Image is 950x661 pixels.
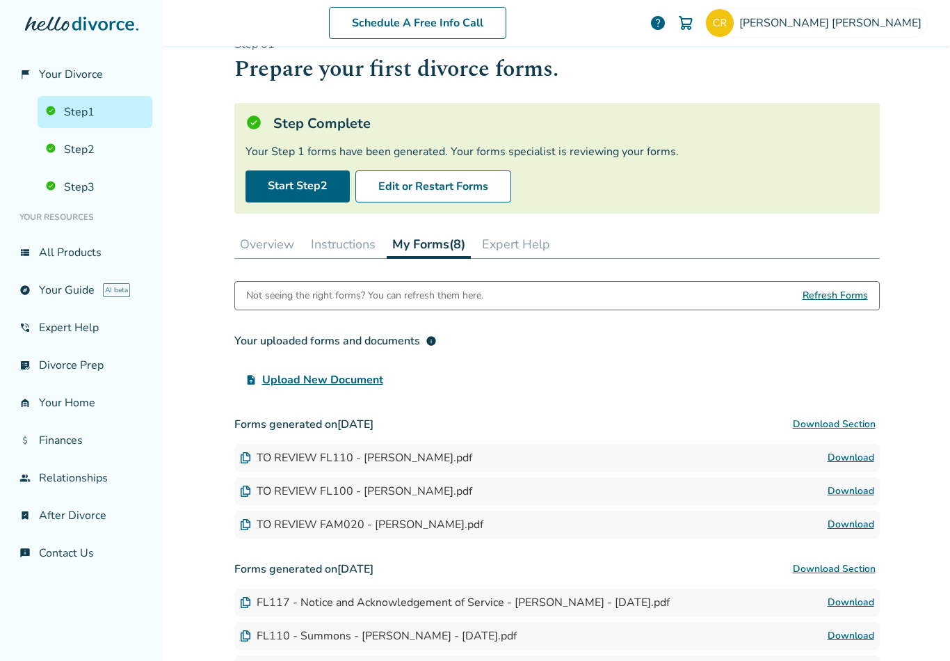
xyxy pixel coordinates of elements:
span: garage_home [19,397,31,408]
a: Step2 [38,134,152,166]
img: Document [240,519,251,530]
button: Download Section [789,555,880,583]
span: Upload New Document [262,372,383,388]
span: info [426,335,437,347]
a: exploreYour GuideAI beta [11,274,152,306]
button: Overview [234,230,300,258]
a: Step1 [38,96,152,128]
span: phone_in_talk [19,322,31,333]
a: Schedule A Free Info Call [329,7,506,39]
a: list_alt_checkDivorce Prep [11,349,152,381]
a: Download [828,516,874,533]
h1: Prepare your first divorce forms. [234,52,880,86]
a: Download [828,449,874,466]
button: Download Section [789,411,880,438]
span: chat_info [19,548,31,559]
a: flag_2Your Divorce [11,58,152,90]
a: phone_in_talkExpert Help [11,312,152,344]
img: Cart [677,15,694,31]
span: explore [19,285,31,296]
iframe: Chat Widget [880,594,950,661]
h3: Forms generated on [DATE] [234,555,880,583]
a: Download [828,594,874,611]
div: TO REVIEW FL110 - [PERSON_NAME].pdf [240,450,472,465]
button: My Forms(8) [387,230,471,259]
span: Refresh Forms [803,282,868,310]
span: attach_money [19,435,31,446]
span: AI beta [103,283,130,297]
span: [PERSON_NAME] [PERSON_NAME] [739,15,927,31]
img: Document [240,630,251,642]
a: help [650,15,666,31]
li: Your Resources [11,203,152,231]
img: Document [240,452,251,463]
span: view_list [19,247,31,258]
span: bookmark_check [19,510,31,521]
button: Instructions [305,230,381,258]
a: Download [828,628,874,644]
button: Expert Help [476,230,556,258]
img: crdesignhomedecor@gmail.com [706,9,734,37]
a: Start Step2 [245,170,350,202]
div: Your Step 1 forms have been generated. Your forms specialist is reviewing your forms. [245,144,869,159]
a: groupRelationships [11,462,152,494]
a: garage_homeYour Home [11,387,152,419]
a: chat_infoContact Us [11,537,152,569]
h5: Step Complete [273,114,371,133]
span: list_alt_check [19,360,31,371]
img: Document [240,486,251,497]
span: flag_2 [19,69,31,80]
a: Download [828,483,874,500]
span: upload_file [245,374,257,385]
a: bookmark_checkAfter Divorce [11,500,152,532]
a: attach_moneyFinances [11,424,152,456]
a: Step3 [38,171,152,203]
button: Edit or Restart Forms [355,170,511,202]
span: Your Divorce [39,67,103,82]
div: Not seeing the right forms? You can refresh them here. [246,282,483,310]
a: view_listAll Products [11,237,152,269]
div: Your uploaded forms and documents [234,333,437,349]
div: TO REVIEW FL100 - [PERSON_NAME].pdf [240,484,472,499]
span: group [19,472,31,484]
h3: Forms generated on [DATE] [234,411,880,438]
div: FL110 - Summons - [PERSON_NAME] - [DATE].pdf [240,628,517,644]
img: Document [240,597,251,608]
div: TO REVIEW FAM020 - [PERSON_NAME].pdf [240,517,483,532]
div: FL117 - Notice and Acknowledgement of Service - [PERSON_NAME] - [DATE].pdf [240,595,670,610]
